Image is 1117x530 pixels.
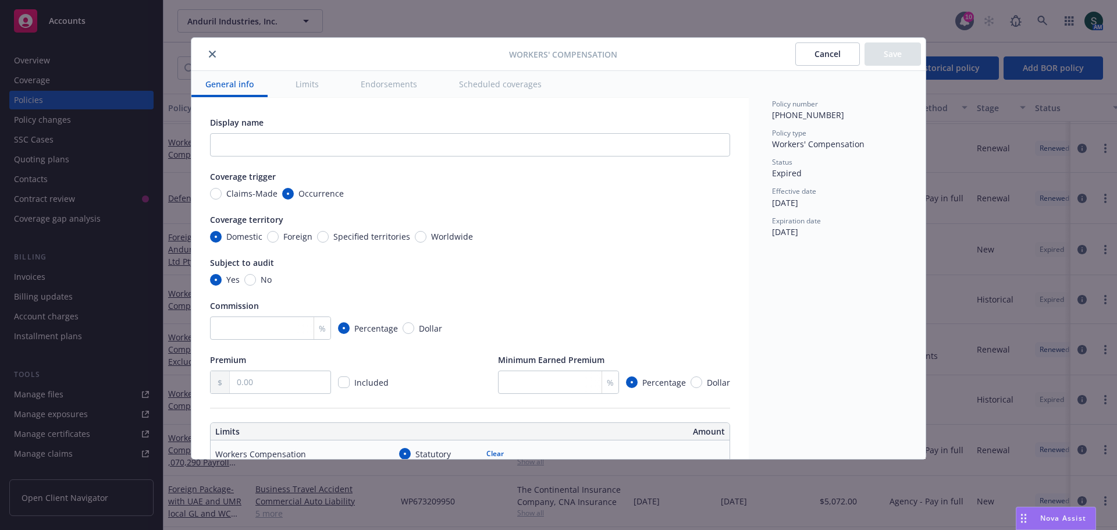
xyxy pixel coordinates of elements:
[707,376,730,389] span: Dollar
[795,42,860,66] button: Cancel
[210,171,276,182] span: Coverage trigger
[283,230,312,243] span: Foreign
[226,230,262,243] span: Domestic
[210,231,222,243] input: Domestic
[403,322,414,334] input: Dollar
[772,226,798,237] span: [DATE]
[210,354,246,365] span: Premium
[210,214,283,225] span: Coverage territory
[1040,513,1086,523] span: Nova Assist
[226,187,278,200] span: Claims-Made
[399,448,411,460] input: Statutory
[244,274,256,286] input: No
[509,48,617,61] span: Workers' Compensation
[475,423,730,440] th: Amount
[205,47,219,61] button: close
[338,322,350,334] input: Percentage
[210,300,259,311] span: Commission
[772,186,816,196] span: Effective date
[772,109,844,120] span: [PHONE_NUMBER]
[691,376,702,388] input: Dollar
[772,138,865,150] span: Workers' Compensation
[261,273,272,286] span: No
[210,257,274,268] span: Subject to audit
[1016,507,1096,530] button: Nova Assist
[226,273,240,286] span: Yes
[230,371,330,393] input: 0.00
[211,423,418,440] th: Limits
[772,197,798,208] span: [DATE]
[191,71,268,97] button: General info
[419,322,442,335] span: Dollar
[282,188,294,200] input: Occurrence
[498,354,604,365] span: Minimum Earned Premium
[772,128,806,138] span: Policy type
[282,71,333,97] button: Limits
[298,187,344,200] span: Occurrence
[317,231,329,243] input: Specified territories
[354,322,398,335] span: Percentage
[415,231,426,243] input: Worldwide
[333,230,410,243] span: Specified territories
[772,99,818,109] span: Policy number
[479,446,511,462] button: Clear
[215,448,306,460] div: Workers Compensation
[210,274,222,286] input: Yes
[210,188,222,200] input: Claims-Made
[354,377,389,388] span: Included
[319,322,326,335] span: %
[431,230,473,243] span: Worldwide
[415,448,451,460] span: Statutory
[445,71,556,97] button: Scheduled coverages
[772,157,792,167] span: Status
[626,376,638,388] input: Percentage
[267,231,279,243] input: Foreign
[642,376,686,389] span: Percentage
[772,168,802,179] span: Expired
[347,71,431,97] button: Endorsements
[772,216,821,226] span: Expiration date
[210,117,264,128] span: Display name
[1016,507,1031,529] div: Drag to move
[607,376,614,389] span: %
